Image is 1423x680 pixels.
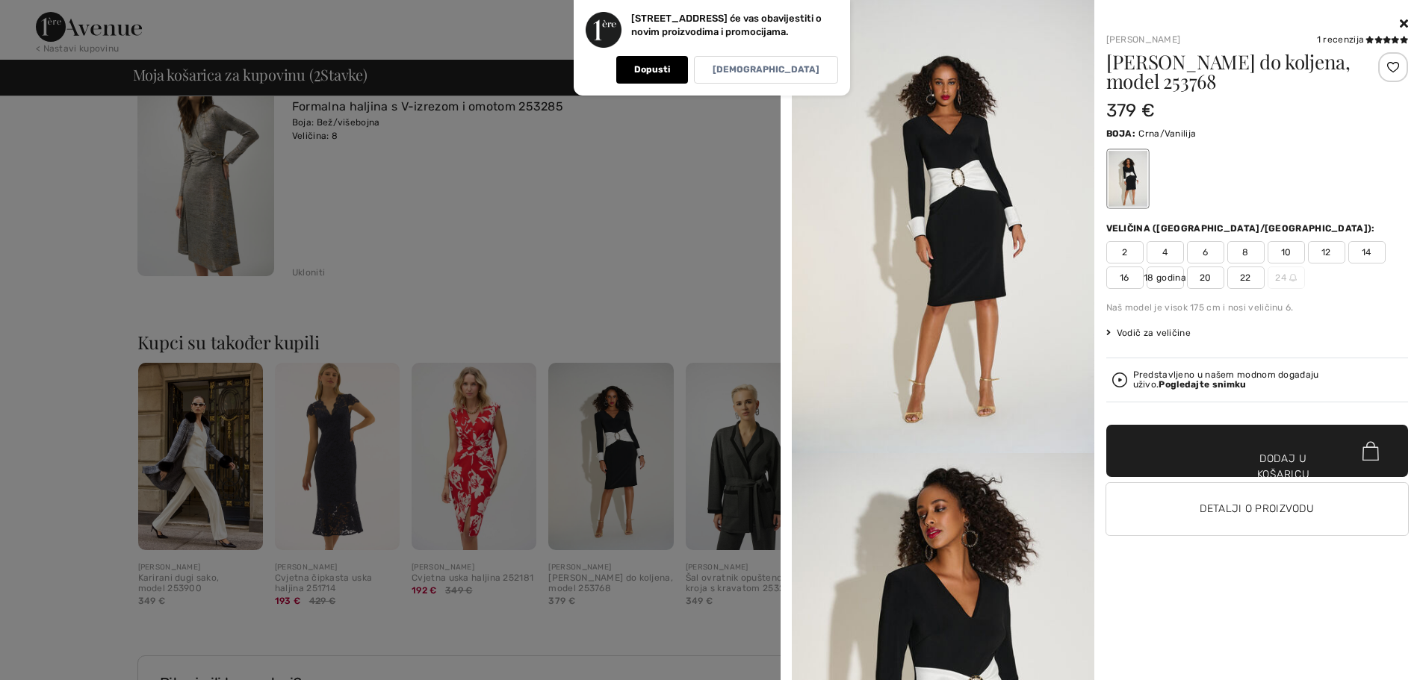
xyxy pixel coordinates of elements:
[1144,272,1186,283] font: 18 godina
[1289,274,1297,281] img: ring-m.svg
[1240,272,1251,283] font: 22
[1117,328,1191,338] font: Vodič za veličine
[1257,451,1310,482] font: Dodaj u košaricu
[1106,49,1351,94] font: [PERSON_NAME] do koljena, model 253768
[1200,272,1212,283] font: 20
[634,64,670,75] font: Dopusti
[1112,372,1127,387] img: Pogledajte snimku
[1138,128,1196,139] font: Crna/Vanilija
[1200,502,1314,515] font: Detalji o proizvodu
[1275,272,1286,283] font: 24
[1106,128,1136,139] font: Boja:
[1133,369,1319,390] font: Predstavljeno u našem modnom događaju uživo.
[1108,151,1147,207] div: Crna/Vanilija
[1122,247,1127,258] font: 2
[1106,302,1294,313] font: Naš model je visok 175 cm i nosi veličinu 6.
[1281,247,1292,258] font: 10
[1321,247,1331,258] font: 12
[1120,272,1129,283] font: 16
[32,10,76,24] font: Pomoć
[631,13,822,37] font: [STREET_ADDRESS] će vas obavijestiti o novim proizvodima i promocijama.
[1317,34,1364,45] font: 1 recenzija
[1162,247,1168,258] font: 4
[1362,442,1379,461] img: Bag.svg
[1106,223,1375,234] font: Veličina ([GEOGRAPHIC_DATA]/[GEOGRAPHIC_DATA]):
[1159,379,1246,390] font: Pogledajte snimku
[713,64,819,75] font: [DEMOGRAPHIC_DATA]
[1106,483,1409,535] button: Detalji o proizvodu
[1242,247,1248,258] font: 8
[1106,100,1156,121] font: 379 €
[1106,34,1181,45] a: [PERSON_NAME]
[1203,247,1208,258] font: 6
[1362,247,1371,258] font: 14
